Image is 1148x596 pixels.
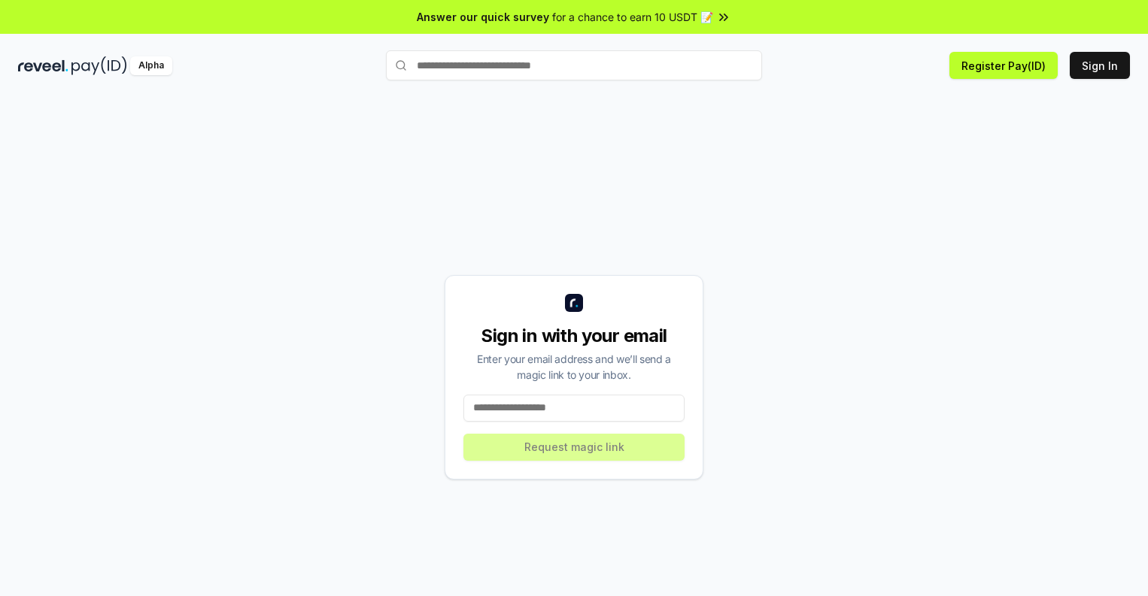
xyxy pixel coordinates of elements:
div: Alpha [130,56,172,75]
span: for a chance to earn 10 USDT 📝 [552,9,713,25]
img: pay_id [71,56,127,75]
span: Answer our quick survey [417,9,549,25]
img: logo_small [565,294,583,312]
div: Enter your email address and we’ll send a magic link to your inbox. [463,351,685,383]
img: reveel_dark [18,56,68,75]
button: Sign In [1070,52,1130,79]
button: Register Pay(ID) [949,52,1058,79]
div: Sign in with your email [463,324,685,348]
